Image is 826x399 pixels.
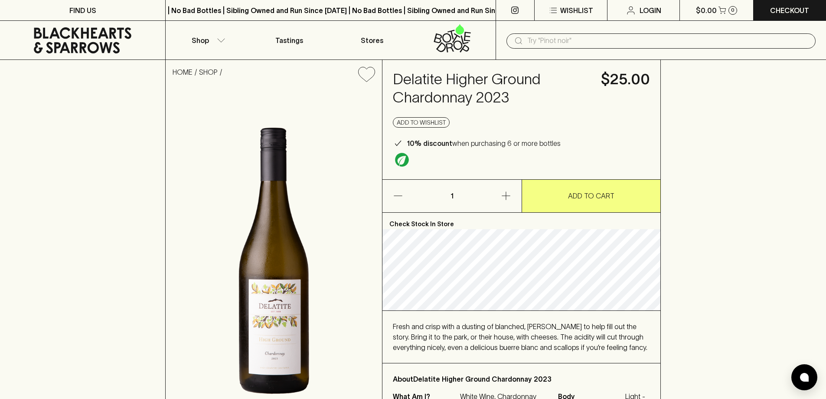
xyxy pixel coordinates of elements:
[522,180,661,212] button: ADD TO CART
[393,323,647,351] span: Fresh and crisp with a dusting of blanched, [PERSON_NAME] to help fill out the story. Bring it to...
[166,21,248,59] button: Shop
[800,373,809,382] img: bubble-icon
[640,5,661,16] p: Login
[69,5,96,16] p: FIND US
[527,34,809,48] input: Try "Pinot noir"
[275,35,303,46] p: Tastings
[361,35,383,46] p: Stores
[331,21,413,59] a: Stores
[407,139,452,147] b: 10% discount
[248,21,330,59] a: Tastings
[407,138,561,148] p: when purchasing 6 or more bottles
[192,35,209,46] p: Shop
[393,374,650,384] p: About Delatite Higher Ground Chardonnay 2023
[770,5,809,16] p: Checkout
[173,68,193,76] a: HOME
[393,151,411,169] a: Organic
[560,5,593,16] p: Wishlist
[441,180,462,212] p: 1
[393,117,450,128] button: Add to wishlist
[601,70,650,89] h4: $25.00
[568,191,614,201] p: ADD TO CART
[696,5,717,16] p: $0.00
[731,8,735,13] p: 0
[393,70,591,107] h4: Delatite Higher Ground Chardonnay 2023
[355,63,379,86] button: Add to wishlist
[382,213,660,229] p: Check Stock In Store
[199,68,218,76] a: SHOP
[395,153,409,167] img: Organic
